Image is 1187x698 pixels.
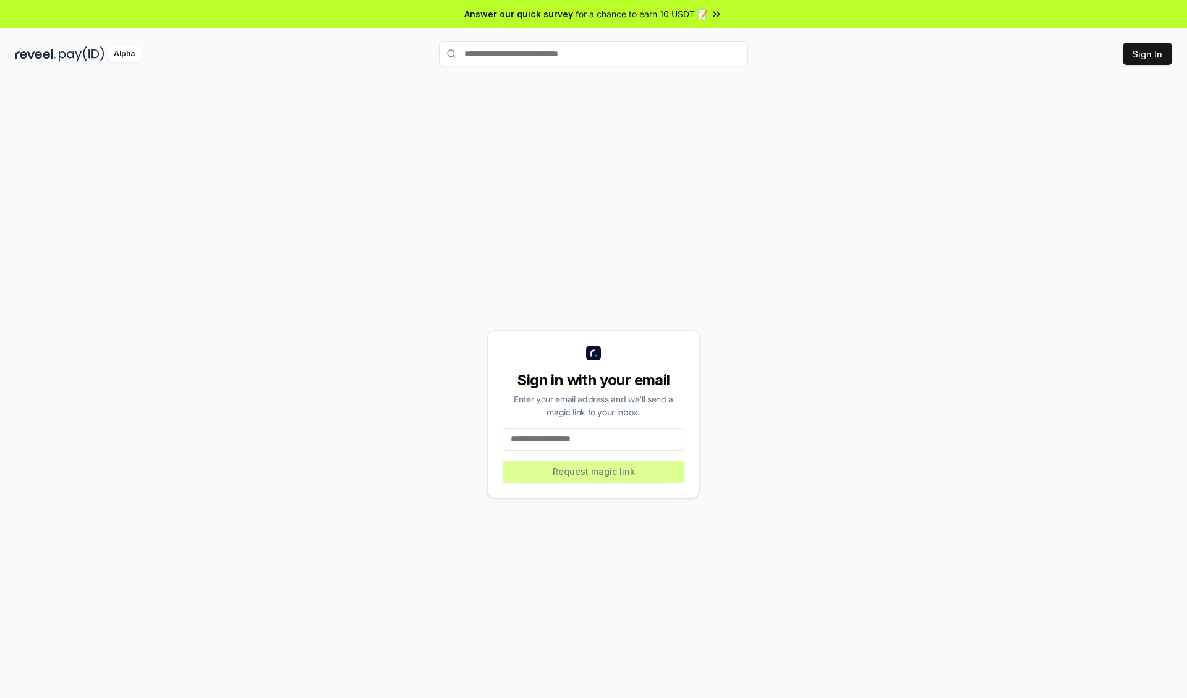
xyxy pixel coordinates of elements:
button: Sign In [1123,43,1172,65]
img: reveel_dark [15,46,56,62]
span: Answer our quick survey [464,7,573,20]
span: for a chance to earn 10 USDT 📝 [576,7,708,20]
div: Enter your email address and we’ll send a magic link to your inbox. [503,393,684,419]
div: Alpha [107,46,142,62]
div: Sign in with your email [503,370,684,390]
img: logo_small [586,346,601,360]
img: pay_id [59,46,104,62]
